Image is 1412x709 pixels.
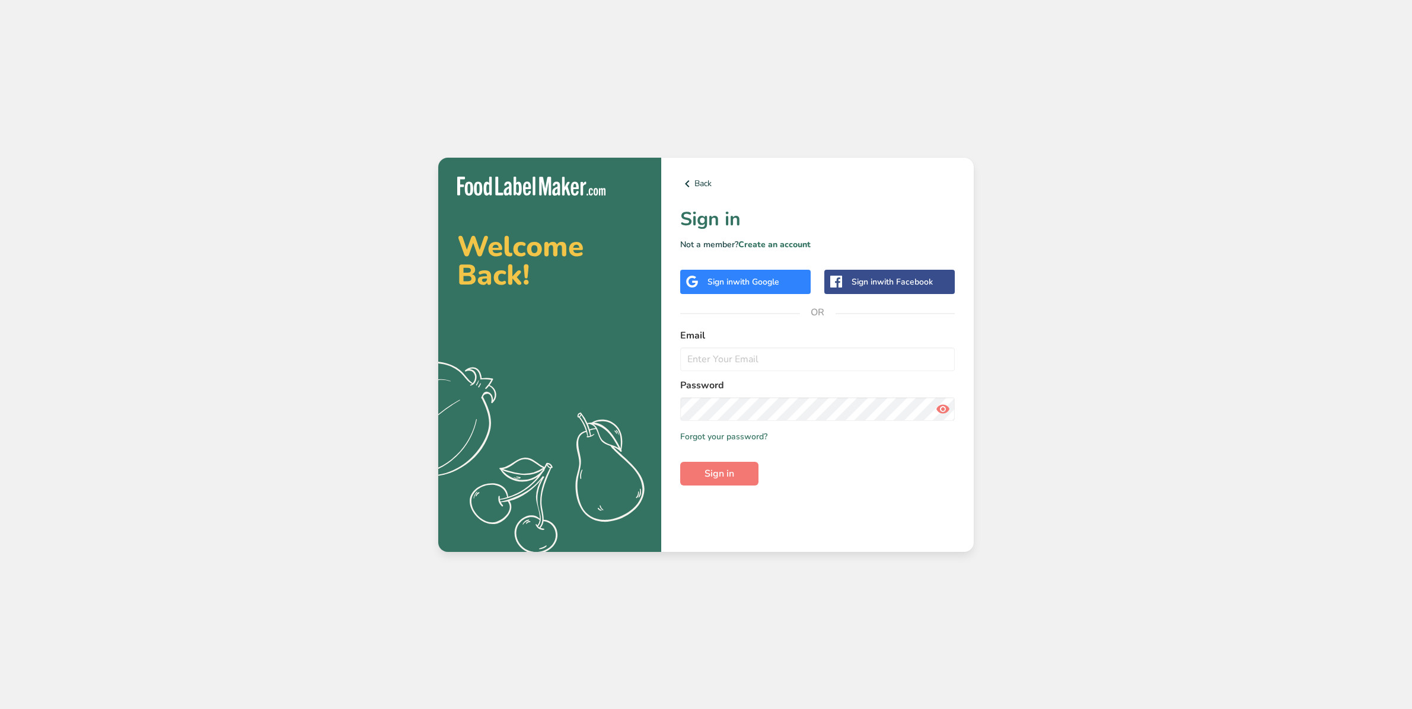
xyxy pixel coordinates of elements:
[707,276,779,288] div: Sign in
[680,238,955,251] p: Not a member?
[800,295,836,330] span: OR
[457,232,642,289] h2: Welcome Back!
[680,430,767,443] a: Forgot your password?
[457,177,605,196] img: Food Label Maker
[738,239,811,250] a: Create an account
[680,328,955,343] label: Email
[705,467,734,481] span: Sign in
[877,276,933,288] span: with Facebook
[680,177,955,191] a: Back
[680,205,955,234] h1: Sign in
[680,347,955,371] input: Enter Your Email
[733,276,779,288] span: with Google
[852,276,933,288] div: Sign in
[680,462,758,486] button: Sign in
[680,378,955,392] label: Password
